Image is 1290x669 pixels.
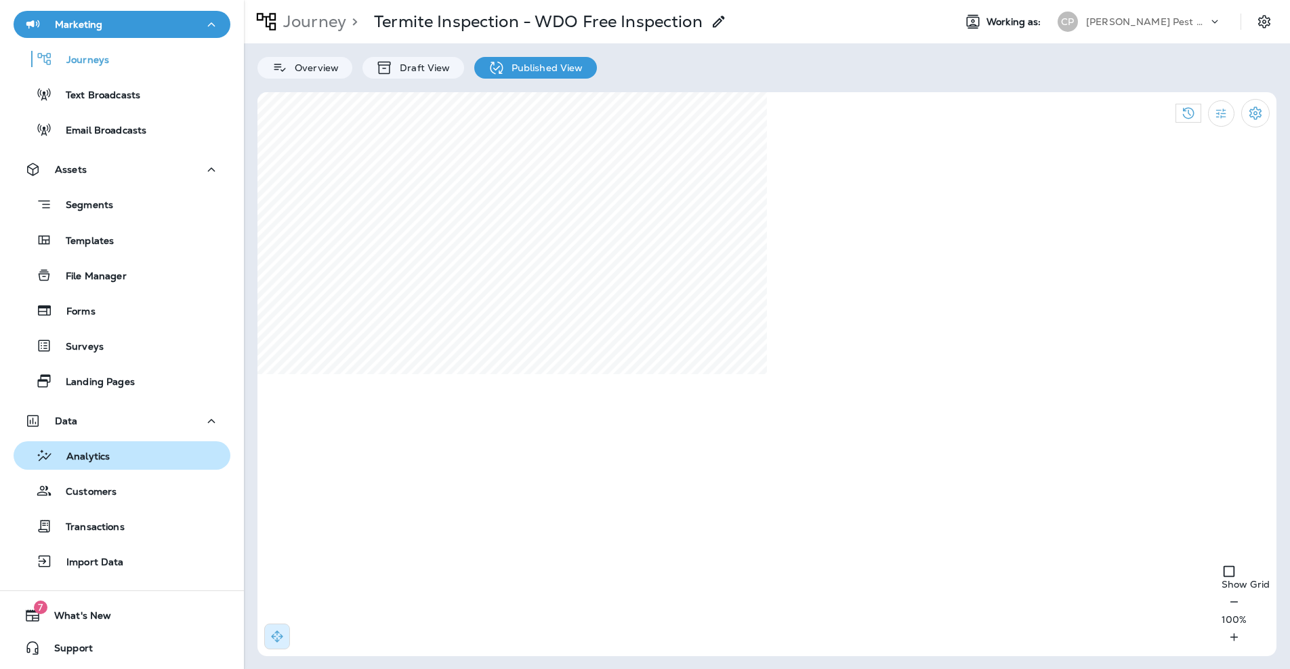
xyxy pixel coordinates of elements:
p: Import Data [53,556,124,569]
button: Analytics [14,441,230,470]
button: Marketing [14,11,230,38]
button: Transactions [14,512,230,540]
p: Draft View [393,62,450,73]
p: Customers [52,486,117,499]
p: Data [55,415,78,426]
p: Journeys [53,54,109,67]
p: [PERSON_NAME] Pest Control [1086,16,1208,27]
p: 100 % [1222,614,1270,625]
button: Support [14,634,230,662]
p: Journey [278,12,346,32]
button: Import Data [14,547,230,575]
button: Surveys [14,331,230,360]
span: What's New [41,610,111,626]
button: Email Broadcasts [14,115,230,144]
button: View Changelog [1175,104,1201,123]
button: Filter Statistics [1208,100,1234,127]
button: Journeys [14,45,230,73]
p: Assets [55,164,87,175]
button: Text Broadcasts [14,80,230,108]
span: 7 [34,601,47,614]
button: Assets [14,156,230,183]
button: Forms [14,296,230,325]
button: 7What's New [14,602,230,629]
p: Surveys [52,341,104,354]
button: Data [14,407,230,434]
p: Forms [53,306,96,319]
button: Landing Pages [14,367,230,395]
p: Transactions [52,521,125,534]
p: Segments [52,199,113,213]
p: Overview [288,62,339,73]
p: Marketing [55,19,102,30]
button: File Manager [14,261,230,289]
button: Settings [1241,99,1270,127]
p: Templates [52,235,114,248]
p: Analytics [53,451,110,464]
span: Working as: [986,16,1044,28]
button: Templates [14,226,230,254]
p: File Manager [52,270,127,283]
p: Published View [505,62,583,73]
p: Termite Inspection - WDO Free Inspection [374,12,703,32]
p: > [346,12,358,32]
p: Email Broadcasts [52,125,146,138]
div: CP [1058,12,1078,32]
button: Settings [1252,9,1276,34]
p: Landing Pages [52,376,135,389]
span: Support [41,643,93,659]
button: Segments [14,190,230,219]
button: Customers [14,477,230,505]
p: Published [1123,117,1169,127]
p: Text Broadcasts [52,89,140,102]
